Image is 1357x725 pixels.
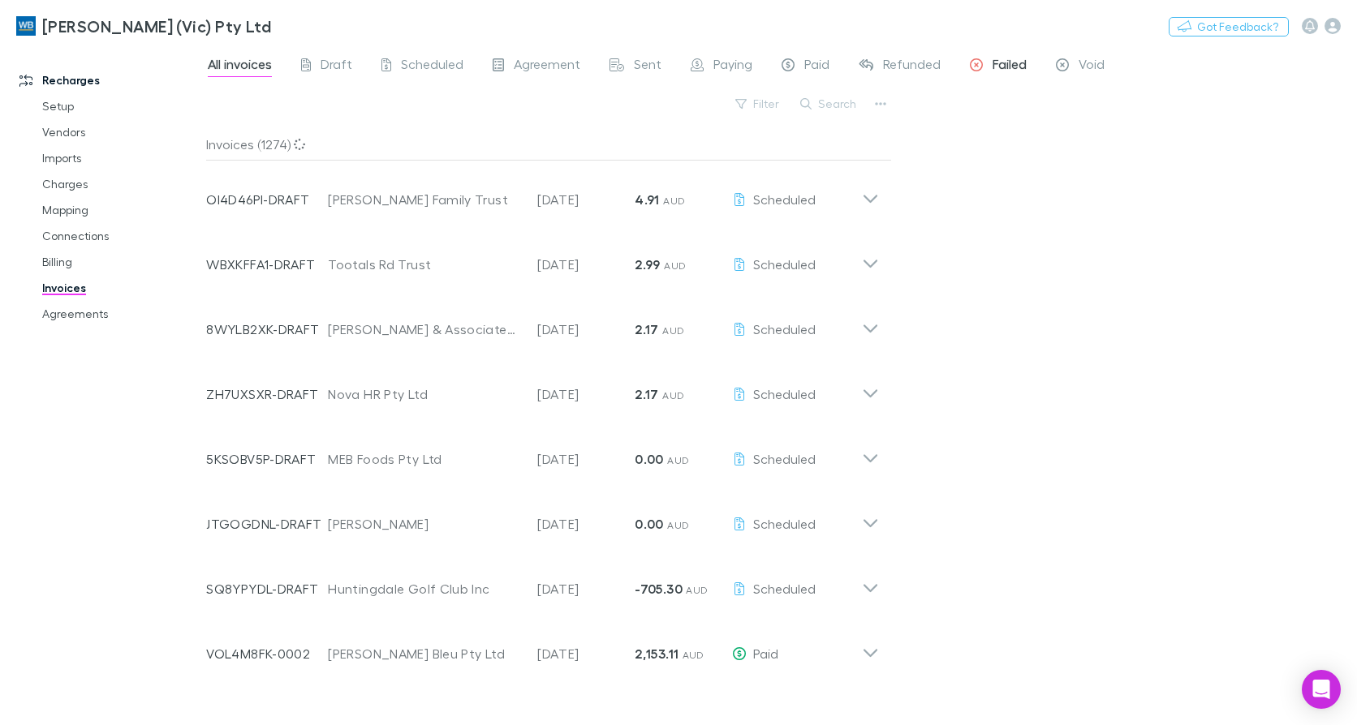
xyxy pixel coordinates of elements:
[328,255,521,274] div: Tootals Rd Trust
[206,255,328,274] p: WBXKFFA1-DRAFT
[193,161,892,225] div: OI4D46PI-DRAFT[PERSON_NAME] Family Trust[DATE]4.91 AUDScheduled
[662,389,684,401] span: AUD
[206,644,328,663] p: VOL4M8FK-0002
[662,324,684,337] span: AUD
[42,16,271,36] h3: [PERSON_NAME] (Vic) Pty Ltd
[3,67,215,93] a: Recharges
[537,320,635,339] p: [DATE]
[206,190,328,209] p: OI4D46PI-DRAFT
[206,320,328,339] p: 8WYLB2XK-DRAFT
[193,550,892,615] div: SQ8YPYDL-DRAFTHuntingdale Golf Club Inc[DATE]-705.30 AUDScheduled
[753,516,816,531] span: Scheduled
[537,255,635,274] p: [DATE]
[328,449,521,469] div: MEB Foods Pty Ltd
[328,514,521,534] div: [PERSON_NAME]
[664,260,686,272] span: AUD
[792,94,866,114] button: Search
[208,56,272,77] span: All invoices
[514,56,580,77] span: Agreement
[193,420,892,485] div: 5KSOBV5P-DRAFTMEB Foods Pty Ltd[DATE]0.00 AUDScheduled
[635,256,660,272] strong: 2.99
[328,644,521,663] div: [PERSON_NAME] Bleu Pty Ltd
[328,320,521,339] div: [PERSON_NAME] & Associates Pty Ltd
[26,249,215,275] a: Billing
[635,646,678,662] strong: 2,153.11
[26,275,215,301] a: Invoices
[26,119,215,145] a: Vendors
[26,171,215,197] a: Charges
[634,56,661,77] span: Sent
[6,6,281,45] a: [PERSON_NAME] (Vic) Pty Ltd
[193,485,892,550] div: JTGOGDNL-DRAFT[PERSON_NAME][DATE]0.00 AUDScheduled
[1169,17,1289,36] button: Got Feedback?
[753,256,816,272] span: Scheduled
[1302,670,1341,709] div: Open Intercom Messenger
[667,519,689,531] span: AUD
[753,581,816,596] span: Scheduled
[537,579,635,598] p: [DATE]
[193,225,892,290] div: WBXKFFA1-DRAFTTootals Rd Trust[DATE]2.99 AUDScheduled
[537,644,635,663] p: [DATE]
[753,451,816,466] span: Scheduled
[26,145,215,171] a: Imports
[537,449,635,469] p: [DATE]
[635,386,658,402] strong: 2.17
[683,649,704,661] span: AUD
[26,197,215,223] a: Mapping
[883,56,941,77] span: Refunded
[686,584,708,596] span: AUD
[753,386,816,401] span: Scheduled
[206,514,328,534] p: JTGOGDNL-DRAFT
[328,190,521,209] div: [PERSON_NAME] Family Trust
[713,56,752,77] span: Paying
[537,190,635,209] p: [DATE]
[727,94,789,114] button: Filter
[328,579,521,598] div: Huntingdale Golf Club Inc
[193,355,892,420] div: ZH7UXSXR-DRAFTNova HR Pty Ltd[DATE]2.17 AUDScheduled
[26,223,215,249] a: Connections
[667,454,689,466] span: AUD
[26,301,215,327] a: Agreements
[635,451,663,467] strong: 0.00
[206,579,328,598] p: SQ8YPYDL-DRAFT
[193,615,892,680] div: VOL4M8FK-0002[PERSON_NAME] Bleu Pty Ltd[DATE]2,153.11 AUDPaid
[753,191,816,207] span: Scheduled
[537,514,635,534] p: [DATE]
[804,56,829,77] span: Paid
[537,384,635,404] p: [DATE]
[321,56,352,77] span: Draft
[635,321,658,337] strong: 2.17
[753,321,816,337] span: Scheduled
[663,195,685,207] span: AUD
[26,93,215,119] a: Setup
[753,646,778,661] span: Paid
[193,290,892,355] div: 8WYLB2XK-DRAFT[PERSON_NAME] & Associates Pty Ltd[DATE]2.17 AUDScheduled
[635,581,683,597] strong: -705.30
[635,191,659,208] strong: 4.91
[16,16,36,36] img: William Buck (Vic) Pty Ltd's Logo
[401,56,463,77] span: Scheduled
[1079,56,1105,77] span: Void
[328,384,521,404] div: Nova HR Pty Ltd
[206,449,328,469] p: 5KSOBV5P-DRAFT
[206,384,328,404] p: ZH7UXSXR-DRAFT
[993,56,1027,77] span: Failed
[635,516,663,532] strong: 0.00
